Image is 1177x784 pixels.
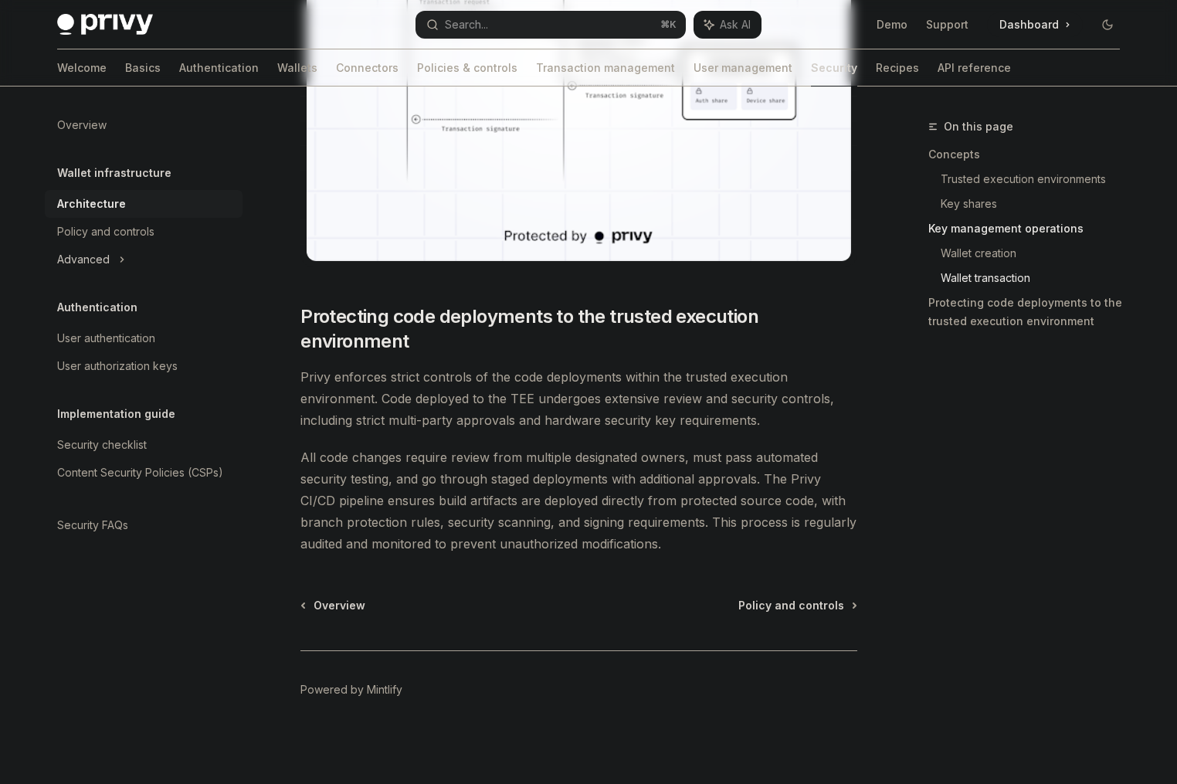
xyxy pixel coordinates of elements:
[57,405,175,423] h5: Implementation guide
[57,436,147,454] div: Security checklist
[738,598,844,613] span: Policy and controls
[57,222,154,241] div: Policy and controls
[694,49,792,87] a: User management
[987,12,1083,37] a: Dashboard
[928,216,1132,241] a: Key management operations
[45,459,243,487] a: Content Security Policies (CSPs)
[57,357,178,375] div: User authorization keys
[57,49,107,87] a: Welcome
[300,446,857,555] span: All code changes require review from multiple designated owners, must pass automated security tes...
[57,329,155,348] div: User authentication
[417,49,517,87] a: Policies & controls
[57,463,223,482] div: Content Security Policies (CSPs)
[179,49,259,87] a: Authentication
[300,366,857,431] span: Privy enforces strict controls of the code deployments within the trusted execution environment. ...
[45,352,243,380] a: User authorization keys
[277,49,317,87] a: Wallets
[57,250,110,269] div: Advanced
[57,516,128,535] div: Security FAQs
[57,14,153,36] img: dark logo
[536,49,675,87] a: Transaction management
[45,111,243,139] a: Overview
[302,598,365,613] a: Overview
[45,190,243,218] a: Architecture
[926,17,968,32] a: Support
[300,682,402,697] a: Powered by Mintlify
[738,598,856,613] a: Policy and controls
[57,116,107,134] div: Overview
[811,49,857,87] a: Security
[941,192,1132,216] a: Key shares
[57,195,126,213] div: Architecture
[445,15,488,34] div: Search...
[416,11,686,39] button: Search...⌘K
[57,164,171,182] h5: Wallet infrastructure
[314,598,365,613] span: Overview
[57,298,137,317] h5: Authentication
[941,167,1132,192] a: Trusted execution environments
[45,431,243,459] a: Security checklist
[660,19,677,31] span: ⌘ K
[941,241,1132,266] a: Wallet creation
[877,17,907,32] a: Demo
[336,49,399,87] a: Connectors
[694,11,761,39] button: Ask AI
[720,17,751,32] span: Ask AI
[928,142,1132,167] a: Concepts
[938,49,1011,87] a: API reference
[999,17,1059,32] span: Dashboard
[876,49,919,87] a: Recipes
[944,117,1013,136] span: On this page
[300,304,857,354] span: Protecting code deployments to the trusted execution environment
[1095,12,1120,37] button: Toggle dark mode
[941,266,1132,290] a: Wallet transaction
[45,511,243,539] a: Security FAQs
[125,49,161,87] a: Basics
[45,324,243,352] a: User authentication
[928,290,1132,334] a: Protecting code deployments to the trusted execution environment
[45,218,243,246] a: Policy and controls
